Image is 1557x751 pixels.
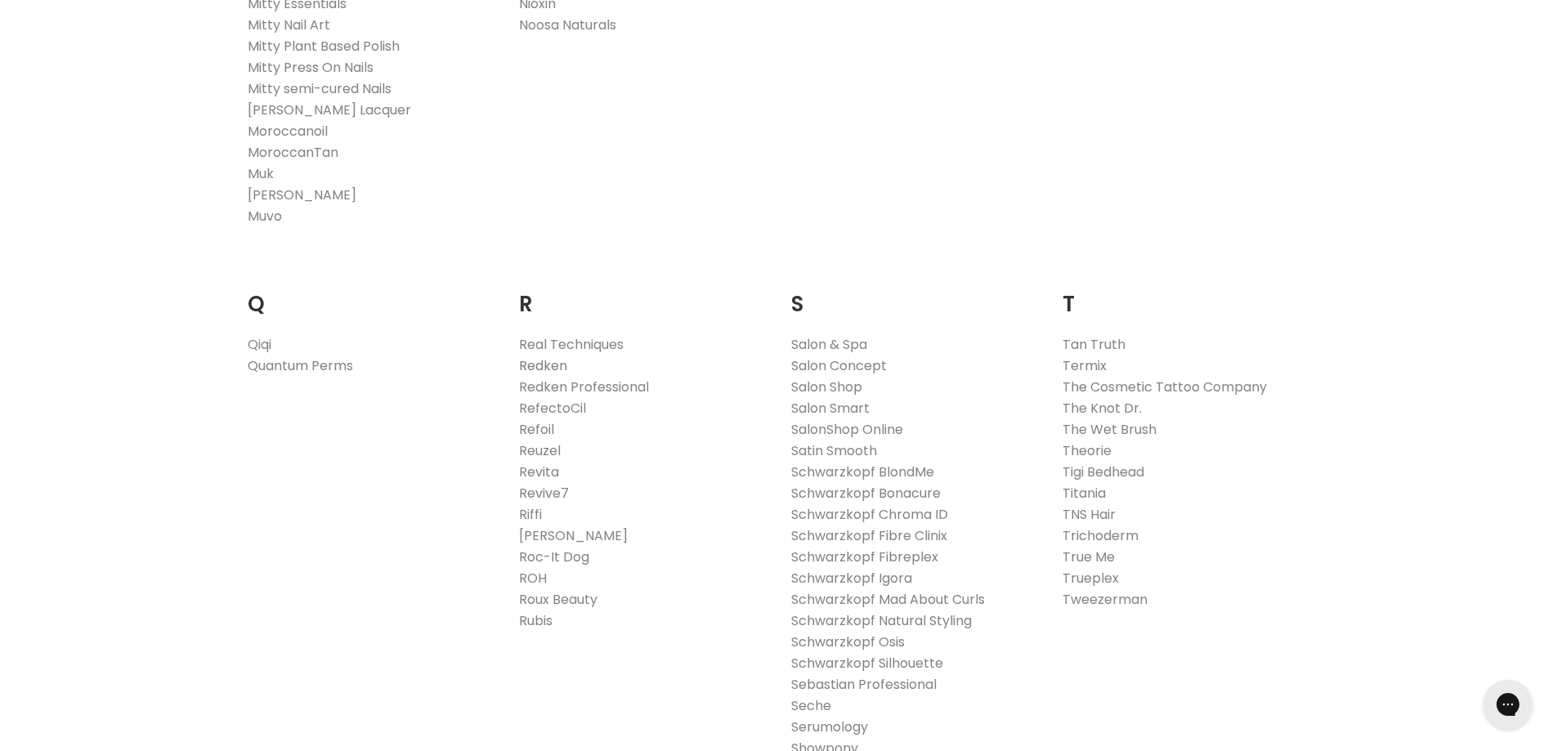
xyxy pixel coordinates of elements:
a: Refoil [519,420,554,439]
a: Moroccanoil [248,122,328,141]
h2: R [519,266,767,321]
a: Sebastian Professional [791,675,937,694]
a: Real Techniques [519,335,624,354]
a: Salon Smart [791,399,870,418]
a: Qiqi [248,335,271,354]
a: [PERSON_NAME] Lacquer [248,101,411,119]
a: Satin Smooth [791,441,877,460]
a: Reuzel [519,441,561,460]
a: Trueplex [1063,569,1119,588]
h2: Q [248,266,495,321]
a: The Knot Dr. [1063,399,1142,418]
a: Mitty Plant Based Polish [248,37,400,56]
a: Schwarzkopf Bonacure [791,484,941,503]
a: Schwarzkopf Osis [791,633,905,651]
a: ROH [519,569,547,588]
a: Riffi [519,505,542,524]
a: Schwarzkopf BlondMe [791,463,934,481]
a: Tweezerman [1063,590,1148,609]
a: Mitty Press On Nails [248,58,374,77]
a: Schwarzkopf Chroma ID [791,505,948,524]
a: [PERSON_NAME] [519,526,628,545]
h2: S [791,266,1039,321]
a: Quantum Perms [248,356,353,375]
iframe: Gorgias live chat messenger [1475,674,1541,735]
a: Schwarzkopf Natural Styling [791,611,972,630]
a: Schwarzkopf Fibre Clinix [791,526,947,545]
a: Noosa Naturals [519,16,616,34]
a: Seche [791,696,831,715]
a: Roc-It Dog [519,548,589,566]
a: Serumology [791,717,868,736]
a: SalonShop Online [791,420,903,439]
a: Schwarzkopf Mad About Curls [791,590,985,609]
a: Salon Shop [791,378,862,396]
a: Roux Beauty [519,590,597,609]
a: Mitty Nail Art [248,16,330,34]
a: RefectoCil [519,399,586,418]
a: TNS Hair [1063,505,1116,524]
a: Trichoderm [1063,526,1139,545]
a: Revive7 [519,484,569,503]
a: Titania [1063,484,1106,503]
a: Redken [519,356,567,375]
a: Rubis [519,611,553,630]
a: Schwarzkopf Silhouette [791,654,943,673]
a: Schwarzkopf Igora [791,569,912,588]
a: The Cosmetic Tattoo Company [1063,378,1267,396]
a: Salon & Spa [791,335,867,354]
a: The Wet Brush [1063,420,1157,439]
a: Salon Concept [791,356,887,375]
a: Termix [1063,356,1107,375]
a: [PERSON_NAME] [248,186,356,204]
a: Muvo [248,207,282,226]
a: Muk [248,164,274,183]
a: Revita [519,463,559,481]
a: Tan Truth [1063,335,1125,354]
a: True Me [1063,548,1115,566]
a: Mitty semi-cured Nails [248,79,391,98]
a: Theorie [1063,441,1112,460]
a: Tigi Bedhead [1063,463,1144,481]
a: MoroccanTan [248,143,338,162]
a: Redken Professional [519,378,649,396]
h2: T [1063,266,1310,321]
a: Schwarzkopf Fibreplex [791,548,938,566]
